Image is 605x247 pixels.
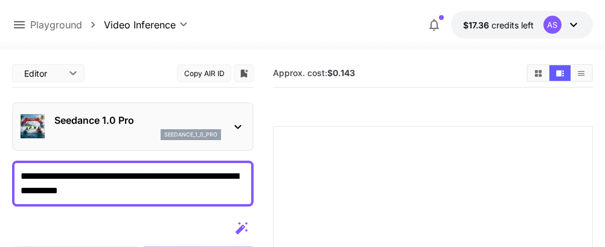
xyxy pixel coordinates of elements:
[273,68,355,78] span: Approx. cost:
[451,11,593,39] button: $17.35905AS
[24,67,62,80] span: Editor
[54,113,221,127] p: Seedance 1.0 Pro
[463,20,491,30] span: $17.36
[164,130,217,139] p: seedance_1_0_pro
[463,19,534,31] div: $17.35905
[491,20,534,30] span: credits left
[104,18,176,32] span: Video Inference
[327,68,355,78] b: $0.143
[238,66,249,80] button: Add to library
[30,18,82,32] a: Playground
[21,108,245,145] div: Seedance 1.0 Proseedance_1_0_pro
[571,65,592,81] button: Show media in list view
[528,65,549,81] button: Show media in grid view
[543,16,562,34] div: AS
[177,65,231,82] button: Copy AIR ID
[549,65,571,81] button: Show media in video view
[527,64,593,82] div: Show media in grid viewShow media in video viewShow media in list view
[30,18,104,32] nav: breadcrumb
